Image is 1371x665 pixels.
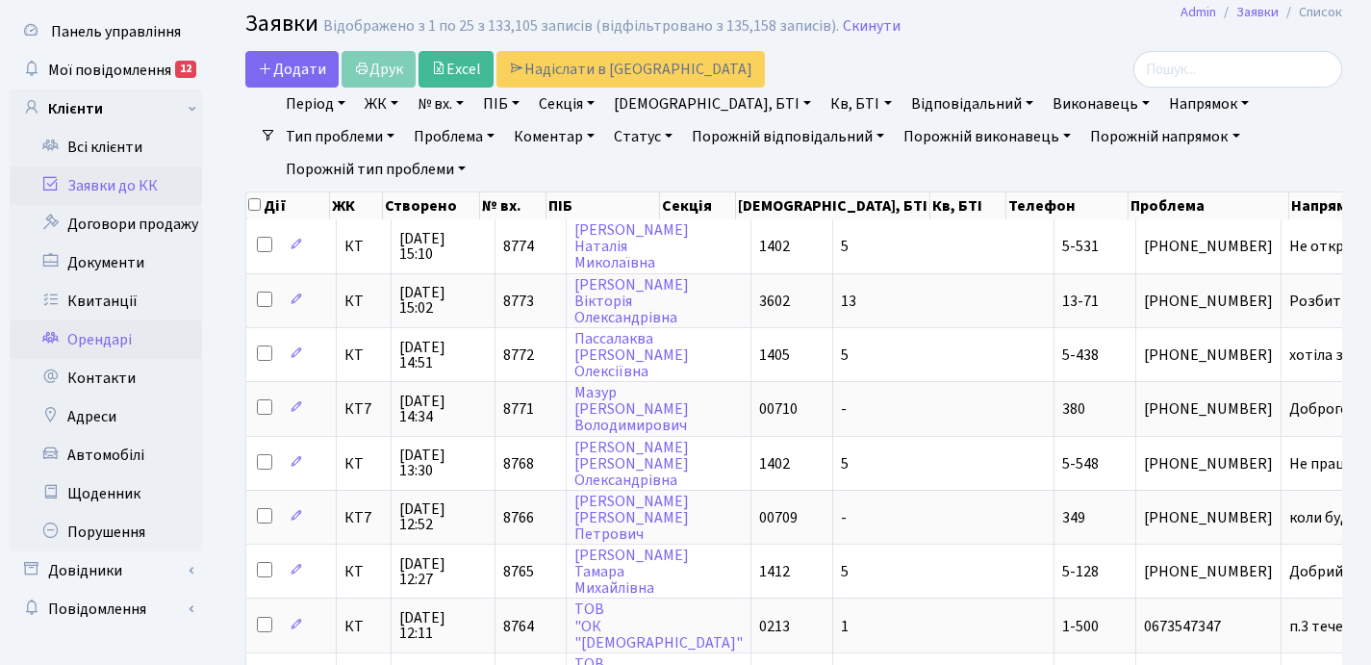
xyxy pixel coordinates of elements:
a: Проблема [406,120,502,153]
a: [DEMOGRAPHIC_DATA], БТІ [606,88,819,120]
span: КТ7 [344,510,383,525]
span: 5 [841,345,849,366]
a: Заявки [1236,2,1279,22]
span: КТ [344,564,383,579]
a: Автомобілі [10,436,202,474]
a: ПІБ [475,88,527,120]
span: 8764 [503,616,534,637]
th: Кв, БТІ [930,192,1006,219]
span: [PHONE_NUMBER] [1144,294,1273,309]
span: 8765 [503,561,534,582]
a: Excel [419,51,494,88]
span: - [841,398,847,420]
a: Клієнти [10,90,202,128]
span: [DATE] 15:02 [399,285,487,316]
span: 1402 [759,236,790,257]
a: № вх. [410,88,471,120]
span: 1412 [759,561,790,582]
span: 5 [841,561,849,582]
span: 5-438 [1062,345,1099,366]
a: Документи [10,243,202,282]
span: 13 [841,291,856,312]
span: 1 [841,616,849,637]
span: 8771 [503,398,534,420]
span: КТ [344,619,383,634]
th: ЖК [330,192,383,219]
th: № вх. [480,192,546,219]
a: Орендарі [10,320,202,359]
a: Заявки до КК [10,166,202,205]
span: КТ [344,347,383,363]
input: Пошук... [1133,51,1342,88]
th: Дії [246,192,330,219]
div: Відображено з 1 по 25 з 133,105 записів (відфільтровано з 135,158 записів). [323,17,839,36]
span: 00709 [759,507,798,528]
span: - [841,507,847,528]
a: [PERSON_NAME]НаталіяМиколаївна [574,219,689,273]
a: Пассалаква[PERSON_NAME]Олексіївна [574,328,689,382]
a: Контакти [10,359,202,397]
li: Список [1279,2,1342,23]
span: 3602 [759,291,790,312]
span: [DATE] 12:11 [399,610,487,641]
span: 5-531 [1062,236,1099,257]
span: [PHONE_NUMBER] [1144,347,1273,363]
span: [DATE] 13:30 [399,448,487,478]
span: 13-71 [1062,291,1099,312]
a: ЖК [357,88,406,120]
th: Проблема [1129,192,1290,219]
span: 349 [1062,507,1085,528]
a: [PERSON_NAME][PERSON_NAME]Петрович [574,491,689,545]
a: Відповідальний [903,88,1041,120]
span: 1405 [759,345,790,366]
span: 380 [1062,398,1085,420]
a: Напрямок [1161,88,1257,120]
th: ПІБ [546,192,660,219]
th: [DEMOGRAPHIC_DATA], БТІ [736,192,930,219]
a: Порожній тип проблеми [278,153,473,186]
span: КТ [344,239,383,254]
a: [PERSON_NAME]ВікторіяОлександрівна [574,274,689,328]
span: [PHONE_NUMBER] [1144,510,1273,525]
a: Секція [531,88,602,120]
span: 5 [841,236,849,257]
th: Секція [660,192,736,219]
a: Статус [606,120,680,153]
th: Створено [383,192,479,219]
span: [DATE] 14:34 [399,394,487,424]
span: 0673547347 [1144,619,1273,634]
span: 5-128 [1062,561,1099,582]
span: 00710 [759,398,798,420]
a: Додати [245,51,339,88]
span: 8774 [503,236,534,257]
span: КТ [344,456,383,472]
span: [PHONE_NUMBER] [1144,456,1273,472]
a: Щоденник [10,474,202,513]
a: Коментар [506,120,602,153]
a: Тип проблеми [278,120,402,153]
span: КТ7 [344,401,383,417]
a: Всі клієнти [10,128,202,166]
span: 0213 [759,616,790,637]
a: Мазур[PERSON_NAME]Володимирович [574,382,689,436]
span: [DATE] 15:10 [399,231,487,262]
span: 5 [841,453,849,474]
span: [PHONE_NUMBER] [1144,239,1273,254]
div: 12 [175,61,196,78]
a: Мої повідомлення12 [10,51,202,90]
span: Мої повідомлення [48,60,171,81]
a: Панель управління [10,13,202,51]
span: 8772 [503,345,534,366]
span: Додати [258,59,326,80]
span: 8766 [503,507,534,528]
span: [PHONE_NUMBER] [1144,564,1273,579]
span: [PHONE_NUMBER] [1144,401,1273,417]
a: Період [278,88,353,120]
a: Виконавець [1045,88,1157,120]
span: 8768 [503,453,534,474]
a: Порожній виконавець [896,120,1079,153]
th: Телефон [1006,192,1129,219]
a: Порожній напрямок [1082,120,1247,153]
span: 5-548 [1062,453,1099,474]
a: Договори продажу [10,205,202,243]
